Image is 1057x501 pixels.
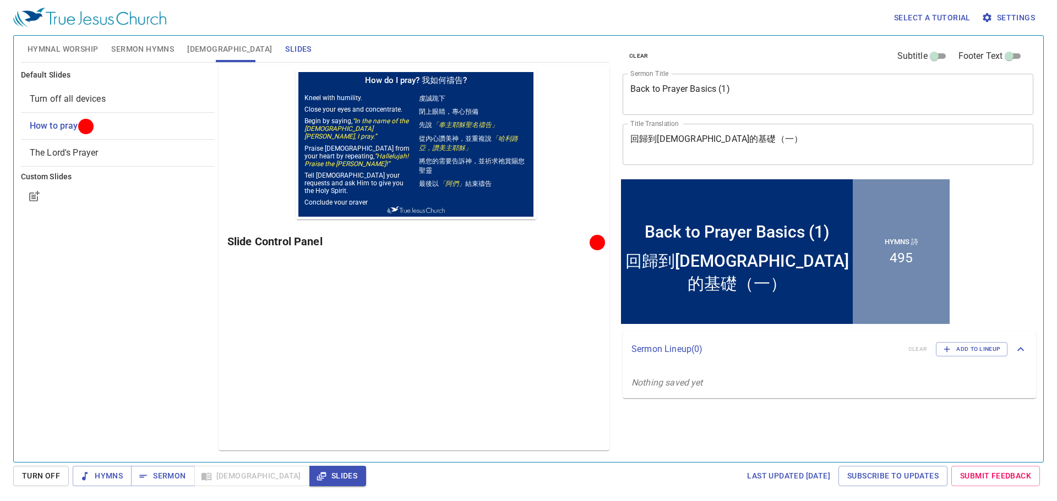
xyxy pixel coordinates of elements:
span: [DEMOGRAPHIC_DATA] [187,42,272,56]
span: Sermon [140,469,186,483]
button: Slides [309,466,366,486]
div: How to pray [21,113,214,139]
p: 先說 [123,51,232,60]
span: Add to Lineup [943,344,1000,354]
button: Add to Lineup [936,342,1007,356]
h6: Custom Slides [21,171,214,183]
span: Hymns [81,469,123,483]
span: Hymnal Worship [28,42,99,56]
span: [object Object] [30,147,99,158]
p: 將您的需要告訴神，並祈求祂賞賜您聖靈 [123,87,232,106]
span: Last updated [DATE] [747,469,830,483]
em: “In the name of the [DEMOGRAPHIC_DATA][PERSON_NAME], I pray.” [9,48,113,71]
em: 「哈利路亞，讚美主耶穌」 [123,65,222,82]
button: Select a tutorial [890,8,975,28]
p: 最後以 結束禱告 [123,110,232,119]
span: Sermon Hymns [111,42,174,56]
img: True Jesus Church [13,8,166,27]
p: Begin by saying, [9,48,117,71]
button: Hymns [73,466,132,486]
p: Sermon Lineup ( 0 ) [631,343,900,356]
h6: Default Slides [21,69,214,81]
p: 虔誠跪下 [123,25,232,34]
span: Footer Text [958,49,1003,63]
span: [object Object] [30,93,106,104]
button: clear [623,49,655,63]
em: “Hallelujah! Praise the [PERSON_NAME]!” [9,83,113,98]
span: Slides [285,42,311,56]
span: Submit Feedback [960,469,1031,483]
span: Slides [318,469,357,483]
div: Sermon Lineup(0)clearAdd to Lineup [623,331,1036,367]
p: Kneel with humility. [9,25,117,32]
span: Subscribe to Updates [847,469,939,483]
img: True Jesus Church [91,137,150,145]
a: Last updated [DATE] [743,466,835,486]
p: Tell [DEMOGRAPHIC_DATA] your requests and ask Him to give you the Holy Spirit. [9,102,117,125]
h6: Slide Control Panel [227,233,593,250]
p: Close your eyes and concentrate. [9,36,117,44]
p: Praise [DEMOGRAPHIC_DATA] from your heart by repeating, [9,75,117,98]
button: Turn Off [13,466,69,486]
em: 「奉主耶穌聖名禱告」 [137,52,203,59]
a: Submit Feedback [951,466,1040,486]
div: The Lord's Prayer [21,140,214,166]
textarea: Back to Prayer Basics (1) [630,84,1026,104]
iframe: from-child [618,177,952,327]
i: Nothing saved yet [631,377,703,388]
p: 從內心讚美神，並重複說 [123,65,232,84]
span: Select a tutorial [894,11,971,25]
a: Subscribe to Updates [838,466,947,486]
h1: How do I pray? 我如何禱告? [3,3,238,19]
p: Conclude your prayer with, [9,129,117,145]
textarea: 回歸到[DEMOGRAPHIC_DATA]的基礎（一） [630,134,1026,155]
span: [object Object] [30,120,78,131]
button: Sermon [131,466,194,486]
div: Turn off all devices [21,86,214,112]
span: Subtitle [897,49,928,63]
p: 閉上眼睛，專心預備 [123,38,232,47]
span: clear [629,51,649,61]
em: 「阿們」 [143,111,170,118]
span: Turn Off [22,469,60,483]
span: Settings [984,11,1035,25]
button: Settings [979,8,1039,28]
